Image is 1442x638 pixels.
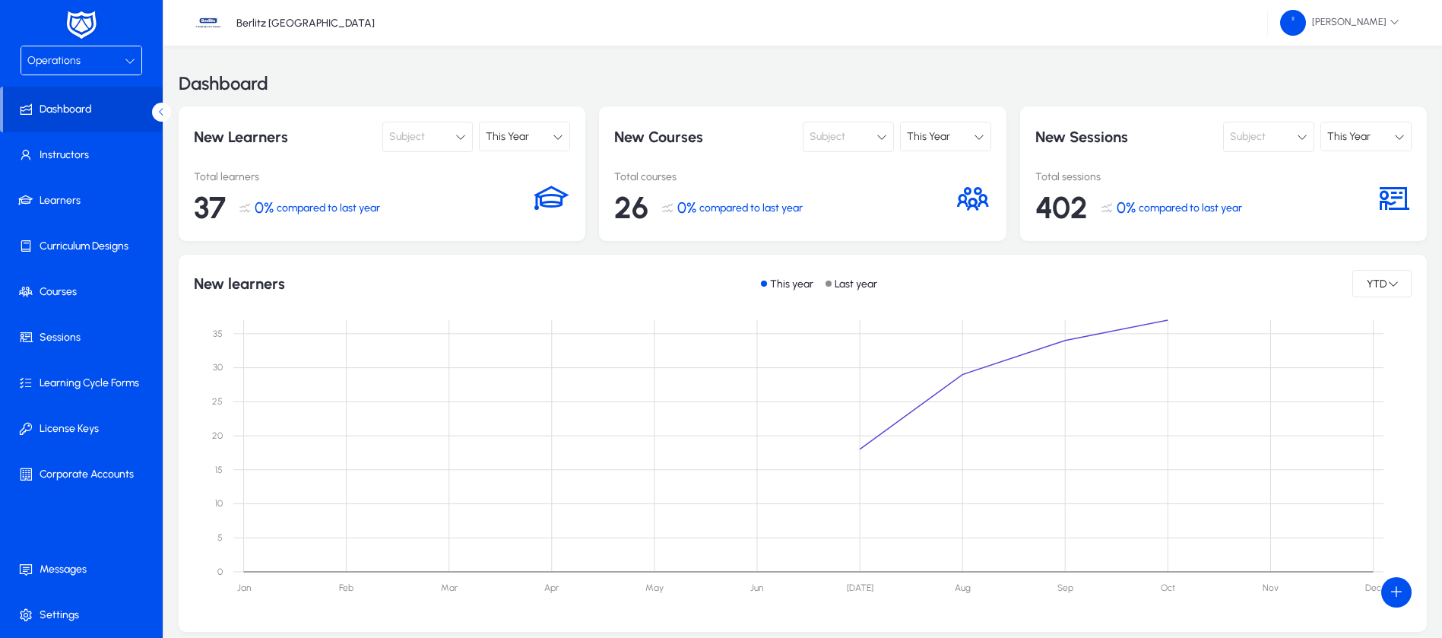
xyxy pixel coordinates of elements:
p: Total sessions [1035,170,1375,183]
img: 37.jpg [194,8,223,37]
button: YTD [1352,270,1412,297]
text: Nov [1263,582,1279,593]
span: Learners [3,193,166,208]
span: Learning Cycle Forms [3,376,166,391]
text: [DATE] [847,582,873,593]
text: 0 [217,567,223,577]
text: Feb [339,582,353,593]
a: Sessions [3,315,166,360]
span: This Year [486,130,529,143]
span: Operations [27,54,81,67]
text: Aug [955,582,971,593]
span: 0% [255,198,274,217]
a: Courses [3,269,166,315]
text: 25 [212,396,223,407]
text: 10 [215,498,223,509]
span: Subject [389,122,425,152]
p: New Learners [194,122,376,152]
p: This year [770,278,813,290]
a: Instructors [3,132,166,178]
span: Courses [3,284,166,300]
a: Messages [3,547,166,592]
text: Sep [1057,582,1073,593]
img: 58.png [1280,10,1306,36]
span: 26 [614,189,648,226]
text: Jun [750,582,763,593]
p: New Sessions [1035,122,1218,152]
text: 15 [215,465,223,475]
p: Total courses [614,170,954,183]
p: New Courses [614,122,797,152]
a: Learning Cycle Forms [3,360,166,406]
text: May [645,582,664,593]
span: 402 [1035,189,1088,226]
span: Corporate Accounts [3,467,166,482]
span: Instructors [3,148,166,163]
img: white-logo.png [62,9,100,41]
span: 37 [194,189,226,226]
text: Mar [441,582,458,593]
text: 20 [212,430,223,441]
text: Apr [544,582,559,593]
span: 0% [1117,198,1136,217]
span: License Keys [3,421,166,436]
button: [PERSON_NAME] [1268,9,1412,37]
a: License Keys [3,406,166,452]
text: Dec [1365,582,1381,593]
span: This Year [1327,130,1371,143]
a: Learners [3,178,166,224]
span: Settings [3,608,166,623]
text: Oct [1161,582,1175,593]
p: Last year [835,278,877,290]
h1: New learners [194,275,285,293]
span: This Year [907,130,950,143]
text: 30 [213,362,223,373]
span: [PERSON_NAME] [1280,10,1399,36]
span: Subject [810,122,845,152]
p: Total learners [194,170,534,183]
span: Sessions [3,330,166,345]
text: Jan [237,582,251,593]
span: Subject [1230,122,1266,152]
text: 5 [217,532,223,543]
text: 35 [213,329,223,339]
span: Dashboard [3,102,163,117]
a: Curriculum Designs [3,224,166,269]
a: Corporate Accounts [3,452,166,497]
a: Settings [3,592,166,638]
h3: Dashboard [179,75,268,93]
span: compared to last year [1139,202,1242,214]
span: YTD [1365,278,1388,290]
span: 0% [677,198,696,217]
span: Curriculum Designs [3,239,166,254]
span: compared to last year [277,202,380,214]
span: compared to last year [699,202,803,214]
p: Berlitz [GEOGRAPHIC_DATA] [236,17,375,30]
span: Messages [3,562,166,577]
